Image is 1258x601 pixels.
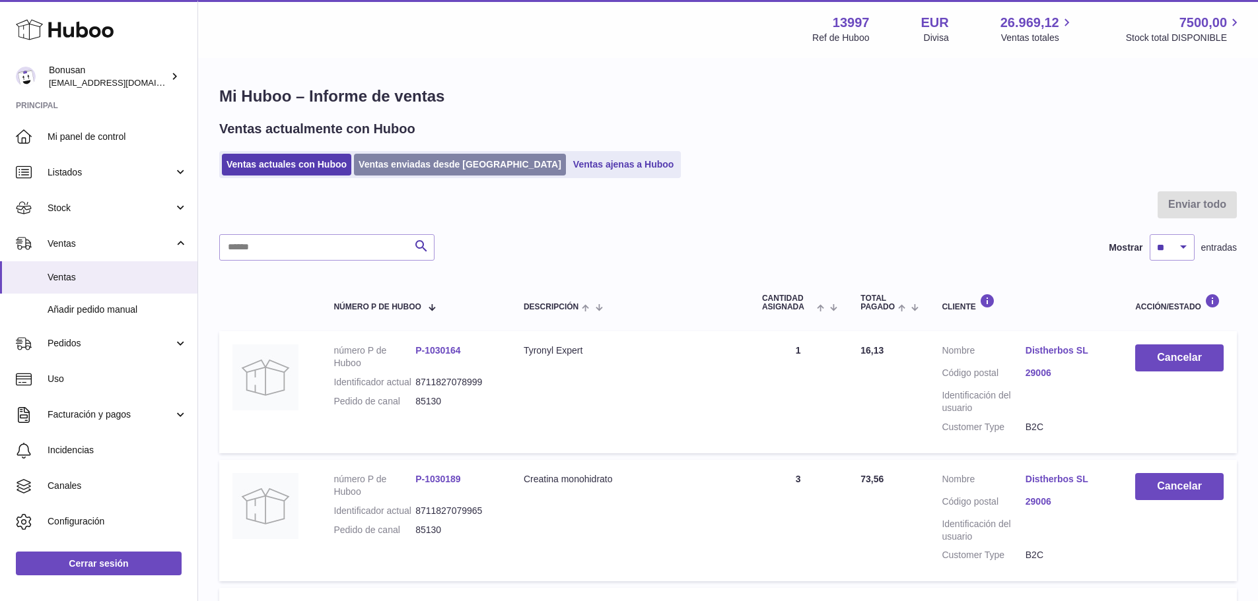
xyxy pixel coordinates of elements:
[524,344,736,357] div: Tyronyl Expert
[48,444,188,457] span: Incidencias
[1026,367,1109,379] a: 29006
[524,303,578,311] span: Descripción
[333,395,415,408] dt: Pedido de canal
[1026,344,1109,357] a: Distherbos SL
[569,154,679,175] a: Ventas ajenas a Huboo
[860,474,884,484] span: 73,56
[1026,421,1109,433] dd: B2C
[333,524,415,536] dt: Pedido de canal
[48,303,188,316] span: Añadir pedido manual
[749,460,847,581] td: 3
[1135,294,1224,311] div: Acción/Estado
[762,294,814,311] span: Cantidad ASIGNADA
[48,271,188,284] span: Ventas
[1135,473,1224,500] button: Cancelar
[924,32,949,44] div: Divisa
[812,32,869,44] div: Ref de Huboo
[16,552,182,575] a: Cerrar sesión
[942,389,1025,414] dt: Identificación del usuario
[333,376,415,389] dt: Identificador actual
[860,294,895,311] span: Total pagado
[49,64,168,89] div: Bonusan
[16,67,36,86] img: internalAdmin-13997@internal.huboo.com
[1001,32,1074,44] span: Ventas totales
[921,14,948,32] strong: EUR
[1000,14,1074,44] a: 26.969,12 Ventas totales
[1000,14,1059,32] span: 26.969,12
[942,344,1025,360] dt: Nombre
[232,344,298,410] img: no-photo.jpg
[1179,14,1227,32] span: 7500,00
[415,395,497,408] dd: 85130
[48,408,174,421] span: Facturación y pagos
[415,345,461,356] a: P-1030164
[333,303,421,311] span: número P de Huboo
[415,505,497,517] dd: 8711827079965
[333,505,415,517] dt: Identificador actual
[48,373,188,385] span: Uso
[1109,241,1142,254] label: Mostrar
[942,495,1025,511] dt: Código postal
[942,294,1109,311] div: Cliente
[942,421,1025,433] dt: Customer Type
[833,14,870,32] strong: 13997
[354,154,566,175] a: Ventas enviadas desde [GEOGRAPHIC_DATA]
[232,473,298,539] img: no-photo.jpg
[415,474,461,484] a: P-1030189
[48,515,188,528] span: Configuración
[49,77,194,88] span: [EMAIL_ADDRESS][DOMAIN_NAME]
[48,202,174,214] span: Stock
[1026,549,1109,561] dd: B2C
[942,367,1025,383] dt: Código postal
[942,473,1025,489] dt: Nombre
[1026,473,1109,486] a: Distherbos SL
[48,480,188,492] span: Canales
[1135,344,1224,371] button: Cancelar
[48,166,174,179] span: Listados
[333,344,415,369] dt: número P de Huboo
[1026,495,1109,508] a: 29006
[942,549,1025,561] dt: Customer Type
[219,120,415,138] h2: Ventas actualmente con Huboo
[1126,32,1242,44] span: Stock total DISPONIBLE
[333,473,415,498] dt: número P de Huboo
[524,473,736,486] div: Creatina monohidrato
[415,376,497,389] dd: 8711827078999
[415,524,497,536] dd: 85130
[222,154,351,175] a: Ventas actuales con Huboo
[749,331,847,453] td: 1
[48,237,174,250] span: Ventas
[942,518,1025,543] dt: Identificación del usuario
[219,86,1237,107] h1: Mi Huboo – Informe de ventas
[860,345,884,356] span: 16,13
[1201,241,1237,254] span: entradas
[48,131,188,143] span: Mi panel de control
[1126,14,1242,44] a: 7500,00 Stock total DISPONIBLE
[48,337,174,350] span: Pedidos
